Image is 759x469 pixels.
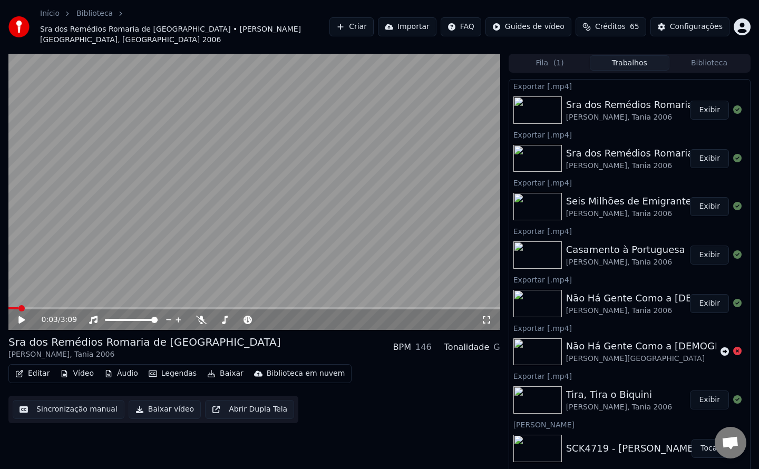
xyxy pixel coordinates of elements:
[40,8,329,45] nav: breadcrumb
[100,366,142,381] button: Áudio
[509,321,750,334] div: Exportar [.mp4]
[690,390,729,409] button: Exibir
[144,366,201,381] button: Legendas
[8,349,281,360] div: [PERSON_NAME], Tania 2006
[42,315,58,325] span: 0:03
[509,224,750,237] div: Exportar [.mp4]
[669,55,749,71] button: Biblioteca
[566,242,685,257] div: Casamento à Portuguesa
[692,439,729,458] button: Tocar
[509,176,750,189] div: Exportar [.mp4]
[630,22,639,32] span: 65
[493,341,500,354] div: G
[378,17,436,36] button: Importar
[670,22,723,32] div: Configurações
[690,294,729,313] button: Exibir
[203,366,248,381] button: Baixar
[509,128,750,141] div: Exportar [.mp4]
[13,400,124,419] button: Sincronização manual
[329,17,374,36] button: Criar
[650,17,729,36] button: Configurações
[690,149,729,168] button: Exibir
[566,257,685,268] div: [PERSON_NAME], Tania 2006
[40,24,329,45] span: Sra dos Remédios Romaria de [GEOGRAPHIC_DATA] • [PERSON_NAME][GEOGRAPHIC_DATA], [GEOGRAPHIC_DATA]...
[485,17,571,36] button: Guides de vídeo
[129,400,201,419] button: Baixar vídeo
[441,17,481,36] button: FAQ
[595,22,626,32] span: Créditos
[510,55,590,71] button: Fila
[690,101,729,120] button: Exibir
[8,335,281,349] div: Sra dos Remédios Romaria de [GEOGRAPHIC_DATA]
[509,418,750,431] div: [PERSON_NAME]
[56,366,98,381] button: Vídeo
[715,427,746,458] div: Open chat
[267,368,345,379] div: Biblioteca em nuvem
[690,246,729,265] button: Exibir
[509,273,750,286] div: Exportar [.mp4]
[40,8,60,19] a: Início
[566,402,672,413] div: [PERSON_NAME], Tania 2006
[205,400,294,419] button: Abrir Dupla Tela
[8,16,30,37] img: youka
[415,341,432,354] div: 146
[444,341,490,354] div: Tonalidade
[553,58,564,69] span: ( 1 )
[61,315,77,325] span: 3:09
[576,17,646,36] button: Créditos65
[509,80,750,92] div: Exportar [.mp4]
[690,197,729,216] button: Exibir
[590,55,669,71] button: Trabalhos
[393,341,411,354] div: BPM
[11,366,54,381] button: Editar
[566,387,672,402] div: Tira, Tira o Biquini
[42,315,67,325] div: /
[509,369,750,382] div: Exportar [.mp4]
[76,8,113,19] a: Biblioteca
